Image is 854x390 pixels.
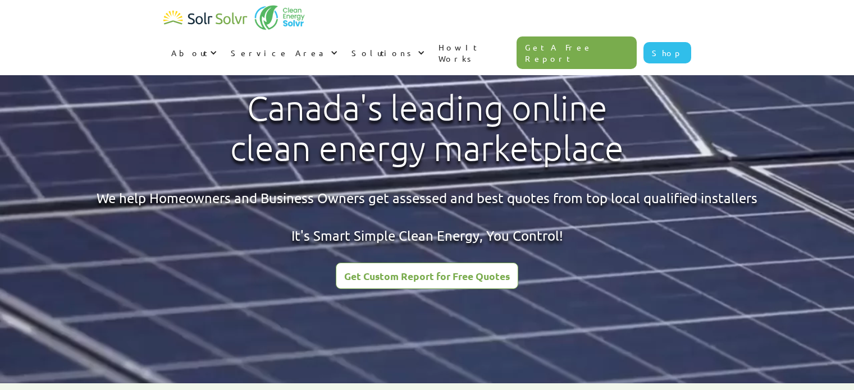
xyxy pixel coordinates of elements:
a: Get A Free Report [517,36,637,69]
a: Get Custom Report for Free Quotes [336,263,518,289]
div: Get Custom Report for Free Quotes [344,271,510,281]
div: Service Area [231,47,328,58]
div: About [171,47,207,58]
div: We help Homeowners and Business Owners get assessed and best quotes from top local qualified inst... [97,189,757,245]
h1: Canada's leading online clean energy marketplace [221,88,633,169]
a: How It Works [431,30,517,75]
a: Shop [643,42,691,63]
div: Solutions [351,47,415,58]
